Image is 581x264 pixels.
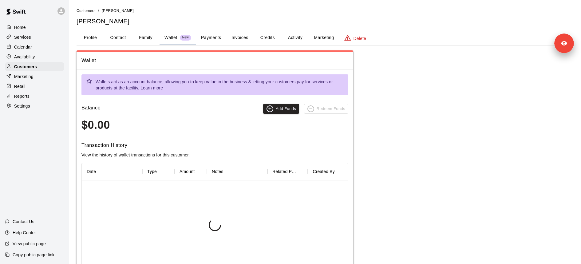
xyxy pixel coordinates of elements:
[87,163,96,180] div: Date
[82,163,142,180] div: Date
[335,167,343,176] button: Sort
[180,36,191,40] span: New
[309,30,339,45] button: Marketing
[13,230,36,236] p: Help Center
[77,9,96,13] span: Customers
[96,167,105,176] button: Sort
[13,252,54,258] p: Copy public page link
[5,92,64,101] a: Reports
[142,163,175,180] div: Type
[102,9,134,13] span: [PERSON_NAME]
[254,30,281,45] button: Credits
[14,44,32,50] p: Calendar
[96,76,343,93] div: Wallets act as an account balance, allowing you to keep value in the business & letting your cust...
[77,8,96,13] a: Customers
[263,104,299,114] button: Add Funds
[5,33,64,42] a: Services
[13,219,34,225] p: Contact Us
[14,54,35,60] p: Availability
[14,83,26,89] p: Retail
[14,64,37,70] p: Customers
[147,163,157,180] div: Type
[5,72,64,81] a: Marketing
[13,241,46,247] p: View public page
[132,30,160,45] button: Family
[77,17,574,26] h5: [PERSON_NAME]
[14,24,26,30] p: Home
[77,30,104,45] button: Profile
[140,85,163,90] a: Learn more
[5,82,64,91] a: Retail
[226,30,254,45] button: Invoices
[77,30,574,45] div: basic tabs example
[313,163,335,180] div: Created By
[196,30,226,45] button: Payments
[5,101,64,111] a: Settings
[281,30,309,45] button: Activity
[267,163,308,180] div: Related Payment ID
[14,93,30,99] p: Reports
[81,152,348,158] p: View the history of wallet transactions for this customer.
[104,30,132,45] button: Contact
[77,7,574,14] nav: breadcrumb
[5,23,64,32] a: Home
[81,119,348,132] h3: $0.00
[5,62,64,71] a: Customers
[207,163,267,180] div: Notes
[164,34,177,41] p: Wallet
[157,167,165,176] button: Sort
[354,35,366,41] p: Delete
[175,163,207,180] div: Amount
[81,104,101,114] h6: Balance
[14,73,34,80] p: Marketing
[5,52,64,61] a: Availability
[223,167,232,176] button: Sort
[195,167,203,176] button: Sort
[98,7,99,14] li: /
[180,163,195,180] div: Amount
[212,163,223,180] div: Notes
[14,103,30,109] p: Settings
[297,167,306,176] button: Sort
[308,163,348,180] div: Created By
[81,57,348,65] span: Wallet
[14,34,31,40] p: Services
[81,141,348,149] h6: Transaction History
[5,42,64,52] a: Calendar
[272,163,297,180] div: Related Payment ID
